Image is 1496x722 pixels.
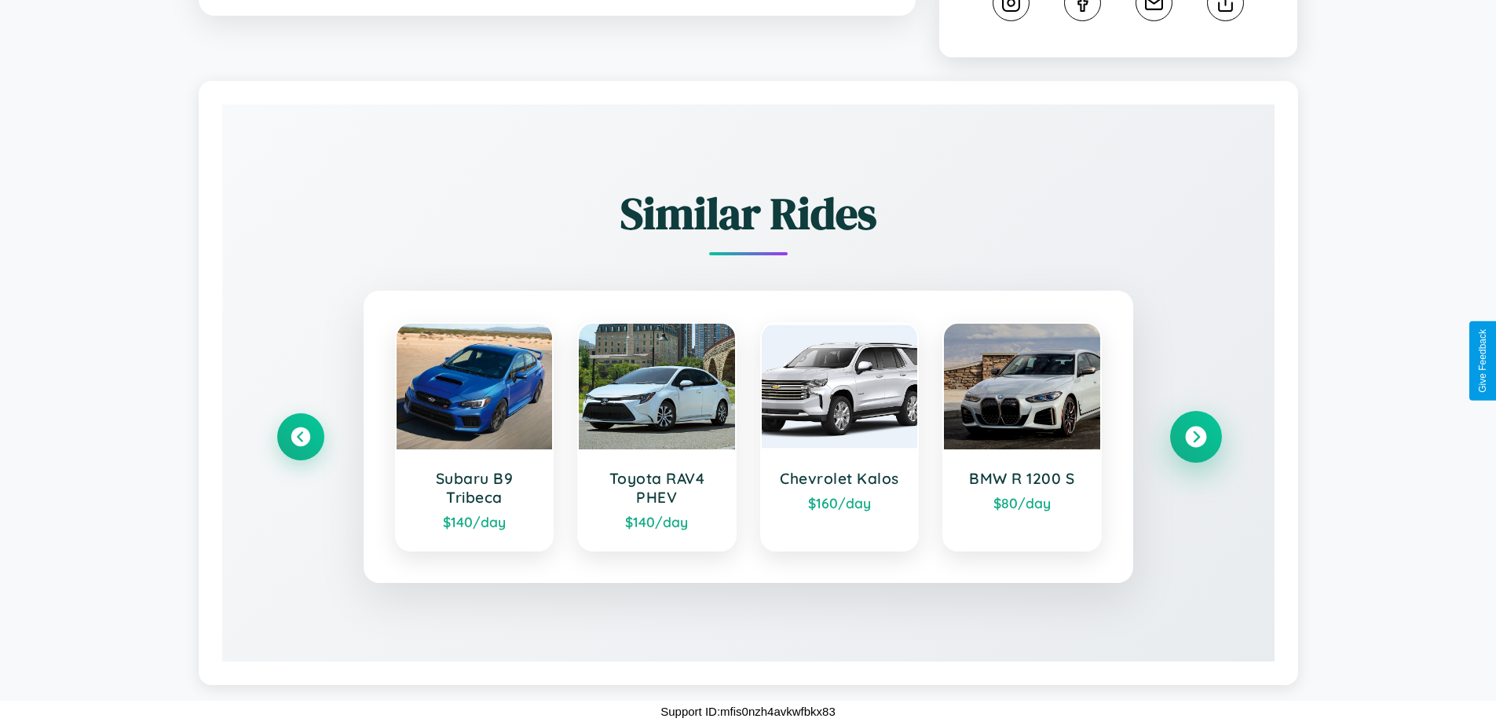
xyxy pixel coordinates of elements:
[942,322,1102,552] a: BMW R 1200 S$80/day
[412,513,537,530] div: $ 140 /day
[395,322,554,552] a: Subaru B9 Tribeca$140/day
[760,322,920,552] a: Chevrolet Kalos$160/day
[960,494,1085,511] div: $ 80 /day
[577,322,737,552] a: Toyota RAV4 PHEV$140/day
[777,469,902,488] h3: Chevrolet Kalos
[412,469,537,507] h3: Subaru B9 Tribeca
[777,494,902,511] div: $ 160 /day
[277,183,1220,244] h2: Similar Rides
[960,469,1085,488] h3: BMW R 1200 S
[594,513,719,530] div: $ 140 /day
[594,469,719,507] h3: Toyota RAV4 PHEV
[1477,329,1488,393] div: Give Feedback
[660,701,836,722] p: Support ID: mfis0nzh4avkwfbkx83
